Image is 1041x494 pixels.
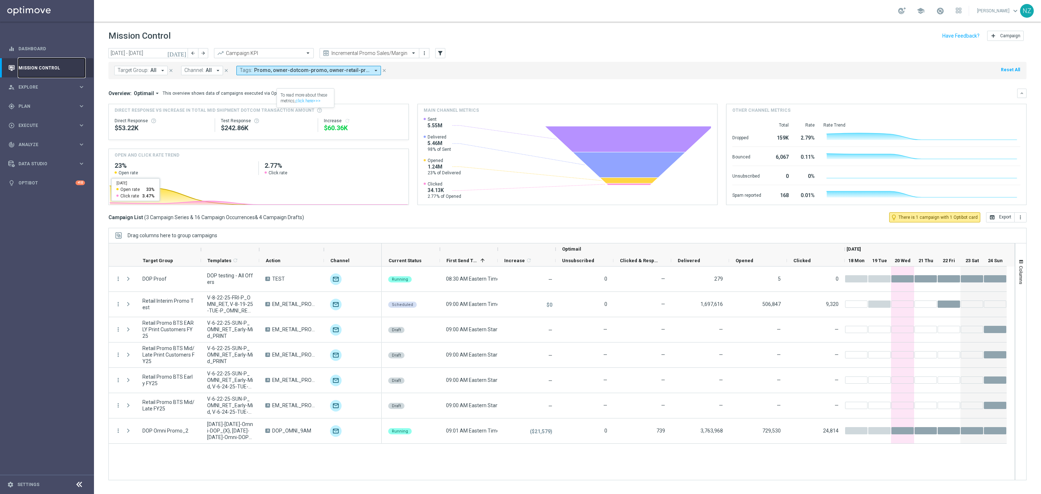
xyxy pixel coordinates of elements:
h2: 23% [115,161,253,170]
span: Delivered [428,134,451,140]
div: 0.01% [797,189,815,200]
span: DOP Proof [142,276,167,282]
span: EM_RETAIL_PROMO [272,326,318,333]
span: Retail Promo BTS Mid/Late Print Customers FY25 [142,345,195,365]
span: A [265,378,270,382]
button: more_vert [115,427,121,434]
span: 2.77% of Opened [428,193,461,199]
span: Draft [392,404,401,408]
img: Optimail [330,324,342,336]
span: DOP_OMNI_9AM [272,427,311,434]
span: — [835,377,839,383]
span: 08:30 AM Eastern Time (New York) (UTC -04:00) [446,276,562,282]
div: $60,363 [324,124,403,132]
div: $53,223 [115,124,209,132]
button: filter_alt [435,48,445,58]
h3: Campaign List [108,214,304,221]
i: close [168,68,173,73]
div: Execute [8,122,78,129]
span: — [719,403,723,408]
div: NZ [1020,4,1034,18]
span: 0 [604,276,607,282]
div: Bounced [732,150,761,162]
span: 0 [604,301,607,307]
i: play_circle_outline [8,122,15,129]
div: Optimail [330,299,342,310]
button: close [381,67,387,74]
i: close [382,68,387,73]
span: 0 [604,428,607,434]
span: Draft [392,328,401,332]
span: Opened [736,258,753,263]
span: 09:01 AM Eastern Time (New York) (UTC -04:00) [446,428,562,434]
h1: Mission Control [108,31,171,41]
span: A [265,403,270,408]
span: — [777,403,781,408]
i: refresh [232,257,238,263]
span: ( [144,214,146,221]
i: equalizer [8,46,15,52]
span: 0 [836,276,839,282]
span: A [265,302,270,306]
span: — [777,377,781,383]
div: Optimail [330,400,342,412]
span: 09:00 AM Eastern Time (New York) (UTC -04:00) [446,301,562,307]
i: more_vert [421,50,427,56]
i: preview [322,50,330,57]
button: keyboard_arrow_down [1017,89,1027,98]
i: keyboard_arrow_right [78,141,85,148]
span: Retail Interim Promo Test [142,298,195,311]
span: — [661,276,665,282]
span: 8.23.25-Saturday-Omni-DOP_{X}, 8.22.25-Friday-Omni-DOP_{X}, 8.18.25-Monday-Omni-DOP_{X}, 8.20.25-... [207,421,253,440]
span: Clicked [428,181,461,187]
p: $0 [547,302,552,308]
span: Analyze [18,142,78,147]
span: EM_RETAIL_PROMO [272,352,318,358]
span: Campaign [1000,33,1020,38]
span: Unsubscribed [562,258,594,263]
div: 0.11% [797,150,815,162]
span: — [548,327,552,333]
span: First Send Time [446,258,477,263]
button: more_vert [421,49,428,58]
span: DOP Omni Promo_2 [142,427,188,434]
div: Data Studio keyboard_arrow_right [8,161,85,167]
div: Dashboard [8,39,85,58]
span: 4 Campaign Drafts [259,214,302,221]
img: Optimail [330,375,342,386]
span: Data Studio [18,162,78,166]
span: — [548,378,552,384]
div: Optibot [8,173,85,192]
i: keyboard_arrow_right [78,84,85,90]
a: Settings [17,482,39,487]
i: more_vert [1018,214,1023,220]
span: school [917,7,925,15]
span: EM_RETAIL_PROMO [272,301,318,307]
button: more_vert [115,276,121,282]
span: 09:00 AM Eastern Standard Time [446,403,522,408]
span: Templates [207,258,231,263]
span: 1,697,616 [701,301,723,307]
colored-tag: Draft [388,377,404,384]
span: 19 Tue [872,258,887,263]
span: Action [266,258,280,263]
button: arrow_back [188,48,198,58]
button: close [223,67,230,74]
div: Press SPACE to select this row. [382,292,1007,317]
span: 20 Wed [895,258,911,263]
i: keyboard_arrow_down [1019,91,1024,96]
button: more_vert [115,301,121,307]
div: lightbulb Optibot +10 [8,180,85,186]
ng-select: Incremental Promo Sales/Margin [320,48,419,58]
div: To read more about these metrics, [277,89,334,107]
span: 739 [656,428,665,434]
div: Optimail [330,349,342,361]
span: — [603,327,607,332]
h3: Overview: [108,90,132,97]
div: Press SPACE to select this row. [109,267,382,292]
div: Test Response [221,118,312,124]
div: Press SPACE to select this row. [382,267,1007,292]
div: Optimail [330,425,342,437]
